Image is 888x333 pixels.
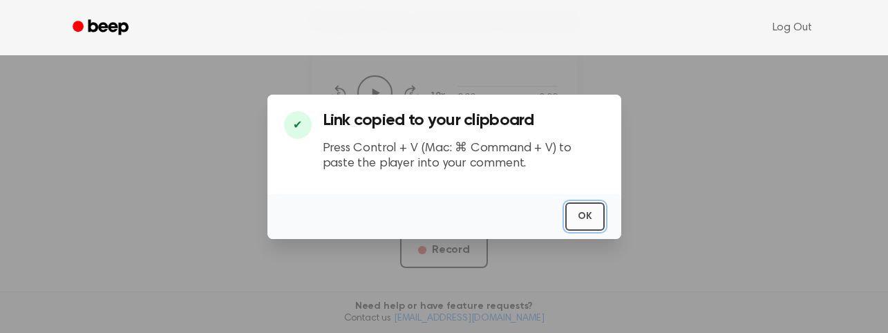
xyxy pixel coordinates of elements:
p: Press Control + V (Mac: ⌘ Command + V) to paste the player into your comment. [323,141,605,172]
a: Beep [63,15,141,41]
div: ✔ [284,111,312,139]
h3: Link copied to your clipboard [323,111,605,130]
a: Log Out [759,11,826,44]
button: OK [565,202,605,231]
